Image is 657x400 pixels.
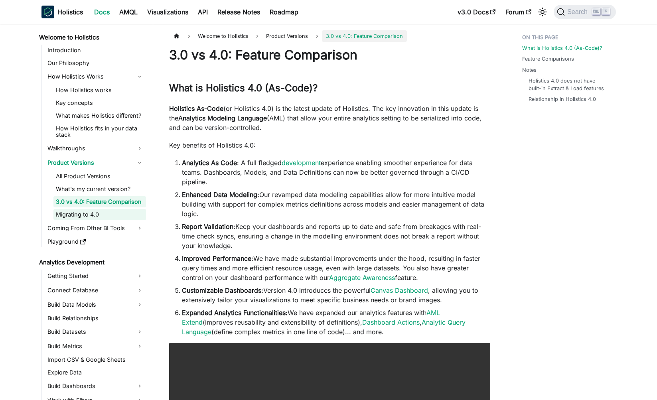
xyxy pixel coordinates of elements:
[329,274,395,282] a: Aggregate Awareness
[169,47,490,63] h1: 3.0 vs 4.0: Feature Comparison
[522,44,602,52] a: What is Holistics 4.0 (As-Code)?
[182,308,490,337] li: We have expanded our analytics features with (improves reusability and extensibility of definitio...
[182,223,235,231] strong: Report Validation:
[322,30,407,42] span: 3.0 vs 4.0: Feature Comparison
[565,8,592,16] span: Search
[45,270,146,282] a: Getting Started
[262,30,312,42] span: Product Versions
[182,286,263,294] strong: Customizable Dashboards:
[45,57,146,69] a: Our Philosophy
[522,66,537,74] a: Notes
[169,30,184,42] a: Home page
[45,142,146,155] a: Walkthroughs
[182,191,259,199] strong: Enhanced Data Modeling:
[37,32,146,43] a: Welcome to Holistics
[34,24,153,400] nav: Docs sidebar
[182,254,490,282] li: We have made substantial improvements under the hood, resulting in faster query times and more ef...
[53,183,146,195] a: What's my current version?
[89,6,114,18] a: Docs
[182,158,490,187] li: : A full fledged experience enabling smoother experience for data teams. Dashboards, Models, and ...
[53,85,146,96] a: How Holistics works
[45,354,146,365] a: Import CSV & Google Sheets
[178,114,267,122] strong: Analytics Modeling Language
[169,140,490,150] p: Key benefits of Holistics 4.0:
[53,123,146,140] a: How Holistics fits in your data stack
[182,309,288,317] strong: Expanded Analytics Functionalities:
[453,6,501,18] a: v3.0 Docs
[53,209,146,220] a: Migrating to 4.0
[536,6,549,18] button: Switch between dark and light mode (currently light mode)
[169,104,490,132] p: (or Holistics 4.0) is the latest update of Holistics. The key innovation in this update is the (A...
[142,6,193,18] a: Visualizations
[53,196,146,207] a: 3.0 vs 4.0: Feature Comparison
[45,156,146,169] a: Product Versions
[53,171,146,182] a: All Product Versions
[45,45,146,56] a: Introduction
[45,236,146,247] a: Playground
[529,95,596,103] a: Relationship in Holistics 4.0
[45,340,146,353] a: Build Metrics
[41,6,83,18] a: HolisticsHolistics
[182,222,490,250] li: Keep your dashboards and reports up to date and safe from breakages with real-time check syncs, e...
[501,6,536,18] a: Forum
[169,30,490,42] nav: Breadcrumbs
[45,70,146,83] a: How Holistics Works
[45,298,146,311] a: Build Data Models
[182,254,253,262] strong: Improved Performance:
[169,82,490,97] h2: What is Holistics 4.0 (As-Code)?
[45,284,146,297] a: Connect Database
[362,318,420,326] a: Dashboard Actions
[37,257,146,268] a: Analytics Development
[193,6,213,18] a: API
[182,159,237,167] strong: Analytics As Code
[371,286,428,294] a: Canvas Dashboard
[45,380,146,392] a: Build Dashboards
[57,7,83,17] b: Holistics
[213,6,265,18] a: Release Notes
[45,325,146,338] a: Build Datasets
[282,159,321,167] a: development
[53,110,146,121] a: What makes Holistics different?
[45,313,146,324] a: Build Relationships
[182,286,490,305] li: Version 4.0 introduces the powerful , allowing you to extensively tailor your visualizations to m...
[265,6,303,18] a: Roadmap
[41,6,54,18] img: Holistics
[53,97,146,108] a: Key concepts
[529,77,608,92] a: Holistics 4.0 does not have built-in Extract & Load features
[522,55,574,63] a: Feature Comparisons
[169,104,223,112] strong: Holistics As-Code
[554,5,616,19] button: Search (Ctrl+K)
[45,367,146,378] a: Explore Data
[602,8,610,15] kbd: K
[45,222,146,234] a: Coming From Other BI Tools
[194,30,253,42] span: Welcome to Holistics
[182,190,490,219] li: Our revamped data modeling capabilities allow for more intuitive model building with support for ...
[114,6,142,18] a: AMQL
